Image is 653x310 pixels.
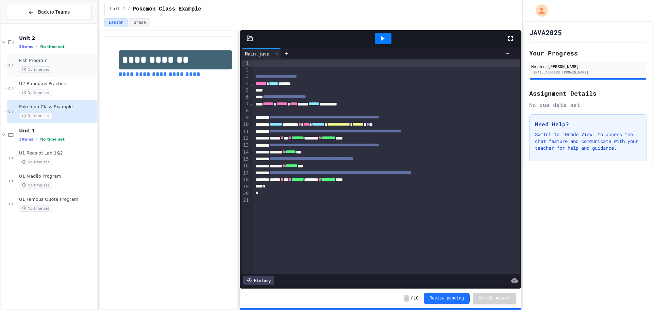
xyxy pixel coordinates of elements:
[19,35,96,41] span: Unit 2
[241,80,250,87] div: 4
[241,190,250,197] div: 20
[241,149,250,156] div: 14
[19,45,33,49] span: 3 items
[473,293,516,304] button: Submit Answer
[531,63,645,69] div: Meters [PERSON_NAME]
[241,156,250,163] div: 15
[19,182,52,189] span: No time set
[6,5,91,19] button: Back to Teams
[19,159,52,165] span: No time set
[535,120,641,128] h3: Need Help?
[19,137,33,142] span: 3 items
[241,73,250,80] div: 3
[531,70,645,75] div: [EMAIL_ADDRESS][DOMAIN_NAME]
[241,183,250,190] div: 19
[38,9,70,16] span: Back to Teams
[40,137,65,142] span: No time set
[241,48,281,59] div: Main.java
[241,114,250,121] div: 9
[241,67,250,74] div: 2
[241,170,250,177] div: 17
[129,18,150,27] button: Grade
[128,6,130,12] span: /
[241,60,250,67] div: 1
[19,66,52,73] span: No time set
[36,136,37,142] span: •
[19,89,52,96] span: No time set
[241,87,250,94] div: 5
[19,128,96,134] span: Unit 1
[529,101,647,109] div: No due date set
[479,296,510,301] span: Submit Answer
[133,5,201,13] span: Pokemon Class Example
[19,150,96,156] span: U1 Receipt Lab 1&2
[535,131,641,151] p: Switch to "Grade View" to access the chat feature and communicate with your teacher for help and ...
[241,108,250,114] div: 8
[19,81,96,87] span: U2 Randoms Practice
[529,48,647,58] h2: Your Progress
[19,205,52,212] span: No time set
[529,88,647,98] h2: Assignment Details
[19,174,96,179] span: U1 Madlib Program
[110,6,125,12] span: Unit 2
[36,44,37,49] span: •
[241,163,250,169] div: 16
[19,113,52,119] span: No time set
[241,94,250,101] div: 6
[241,128,250,135] div: 11
[19,58,96,64] span: Fish Program
[411,296,413,301] span: /
[241,101,250,108] div: 7
[424,293,470,304] button: Review pending
[241,142,250,149] div: 13
[40,45,65,49] span: No time set
[241,177,250,183] div: 18
[241,197,250,204] div: 21
[241,121,250,128] div: 10
[19,104,96,110] span: Pokemon Class Example
[529,3,550,18] div: My Account
[104,18,128,27] button: Lesson
[250,81,253,86] span: Fold line
[19,197,96,202] span: U1 Famous Quote Program
[241,135,250,142] div: 12
[529,28,562,37] h1: JAVA2025
[404,295,409,302] span: -
[243,276,274,285] div: History
[414,296,418,301] span: 10
[250,101,253,107] span: Fold line
[241,50,273,57] div: Main.java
